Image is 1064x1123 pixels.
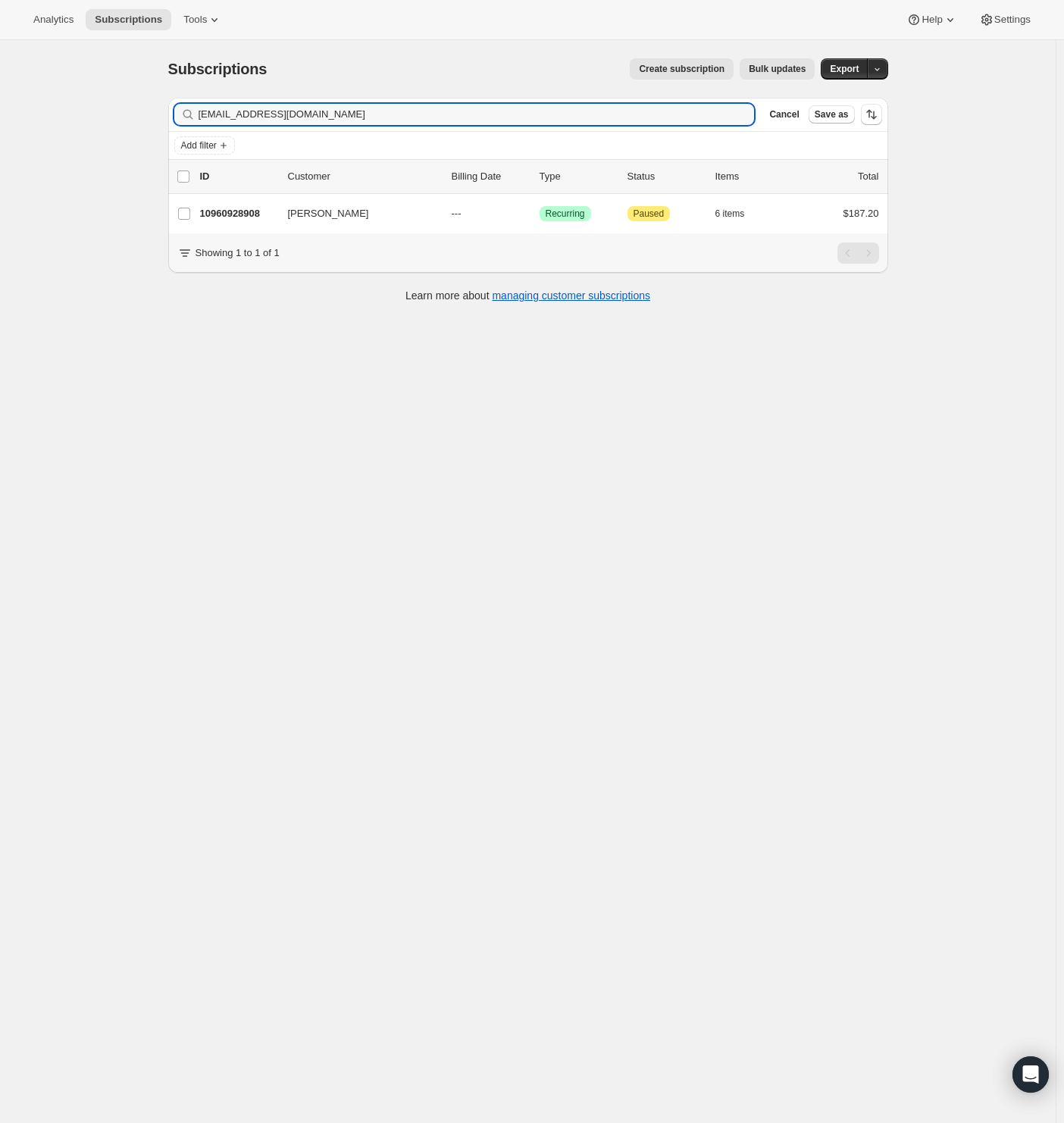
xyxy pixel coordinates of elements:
div: Type [540,169,615,184]
span: Tools [183,14,207,26]
button: [PERSON_NAME] [279,202,430,226]
button: Add filter [174,136,235,155]
span: Analytics [33,14,74,26]
button: Cancel [763,105,805,124]
button: Tools [174,9,231,30]
div: Open Intercom Messenger [1012,1056,1049,1093]
button: Subscriptions [86,9,171,30]
button: Save as [809,105,855,124]
div: Items [715,169,791,184]
p: Total [858,169,878,184]
span: $187.20 [843,208,879,219]
button: Settings [970,9,1040,30]
button: Export [821,58,868,80]
span: Export [830,63,859,75]
input: Filter subscribers [199,104,755,125]
span: 6 items [715,208,745,220]
p: Learn more about [405,288,650,303]
span: Save as [815,108,849,120]
button: Create subscription [630,58,734,80]
p: Showing 1 to 1 of 1 [196,246,280,261]
span: Help [922,14,942,26]
span: Create subscription [639,63,724,75]
button: Help [897,9,966,30]
span: Cancel [769,108,799,120]
span: Settings [994,14,1031,26]
p: 10960928908 [200,206,276,221]
p: Customer [288,169,440,184]
span: --- [452,208,462,219]
p: Billing Date [452,169,527,184]
span: [PERSON_NAME] [288,206,369,221]
span: Bulk updates [749,63,806,75]
span: Add filter [181,139,217,152]
button: Analytics [24,9,83,30]
nav: Pagination [837,242,879,264]
button: Sort the results [861,104,882,125]
div: IDCustomerBilling DateTypeStatusItemsTotal [200,169,879,184]
button: 6 items [715,203,762,224]
div: 10960928908[PERSON_NAME]---SuccessRecurringAttentionPaused6 items$187.20 [200,203,879,224]
span: Paused [634,208,665,220]
span: Recurring [546,208,585,220]
p: ID [200,169,276,184]
a: managing customer subscriptions [492,289,650,302]
button: Bulk updates [740,58,815,80]
p: Status [627,169,703,184]
span: Subscriptions [168,61,268,77]
span: Subscriptions [95,14,162,26]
